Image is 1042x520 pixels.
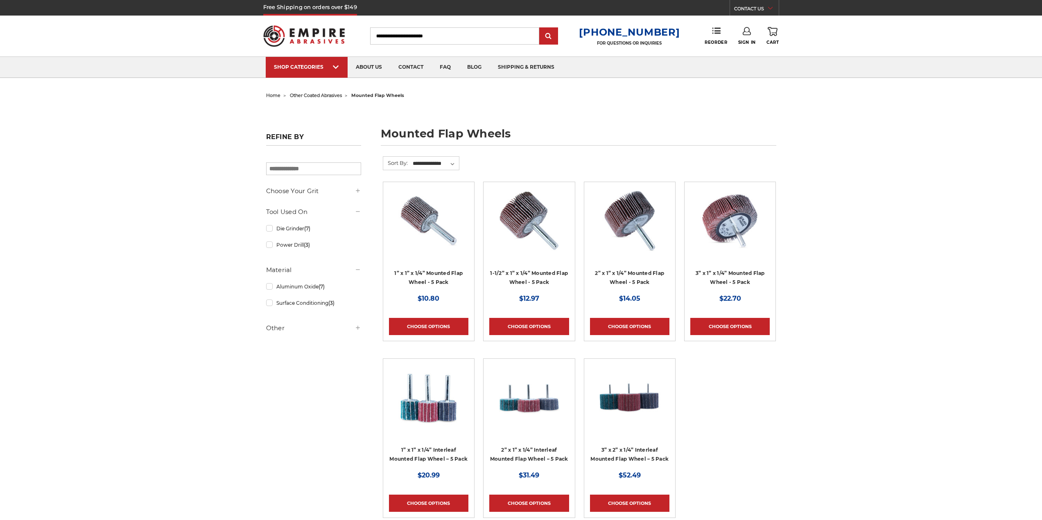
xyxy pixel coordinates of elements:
[496,188,562,253] img: 1-1/2” x 1” x 1/4” Mounted Flap Wheel - 5 Pack
[389,447,468,462] a: 1” x 1” x 1/4” Interleaf Mounted Flap Wheel – 5 Pack
[304,225,310,232] span: (7)
[266,296,361,310] a: Surface Conditioning
[619,471,641,479] span: $52.49
[595,270,664,286] a: 2” x 1” x 1/4” Mounted Flap Wheel - 5 Pack
[519,295,539,302] span: $12.97
[540,28,557,45] input: Submit
[579,26,680,38] a: [PHONE_NUMBER]
[696,270,765,286] a: 3” x 1” x 1/4” Mounted Flap Wheel - 5 Pack
[304,242,310,248] span: (3)
[489,188,569,267] a: 1-1/2” x 1” x 1/4” Mounted Flap Wheel - 5 Pack
[266,207,361,217] h5: Tool Used On
[697,188,763,253] img: Mounted flap wheel with 1/4" Shank
[597,188,662,253] img: 2” x 1” x 1/4” Mounted Flap Wheel - 5 Pack
[590,495,669,512] a: Choose Options
[590,188,669,267] a: 2” x 1” x 1/4” Mounted Flap Wheel - 5 Pack
[266,323,361,333] h5: Other
[266,221,361,236] a: Die Grinder
[590,318,669,335] a: Choose Options
[705,27,727,45] a: Reorder
[734,4,779,16] a: CONTACT US
[389,365,468,444] a: 1” x 1” x 1/4” Interleaf Mounted Flap Wheel – 5 Pack
[266,133,361,146] h5: Refine by
[738,40,756,45] span: Sign In
[290,92,342,98] a: other coated abrasives
[719,295,741,302] span: $22.70
[590,365,669,444] a: 3” x 2” x 1/4” Interleaf Mounted Flap Wheel – 5 Pack
[489,365,569,444] a: 2” x 1” x 1/4” Interleaf Mounted Flap Wheel – 5 Pack
[266,92,280,98] a: home
[418,471,440,479] span: $20.99
[266,265,361,275] h5: Material
[418,295,439,302] span: $10.80
[266,238,361,252] a: Power Drill
[411,158,459,170] select: Sort By:
[389,495,468,512] a: Choose Options
[459,57,490,78] a: blog
[390,57,432,78] a: contact
[263,20,345,52] img: Empire Abrasives
[266,186,361,196] h5: Choose Your Grit
[396,188,461,253] img: 1” x 1” x 1/4” Mounted Flap Wheel - 5 Pack
[690,318,770,335] a: Choose Options
[705,40,727,45] span: Reorder
[519,471,539,479] span: $31.49
[766,27,779,45] a: Cart
[328,300,335,306] span: (3)
[590,447,669,462] a: 3” x 2” x 1/4” Interleaf Mounted Flap Wheel – 5 Pack
[383,157,408,169] label: Sort By:
[489,318,569,335] a: Choose Options
[348,57,390,78] a: about us
[319,284,325,290] span: (7)
[389,318,468,335] a: Choose Options
[394,270,463,286] a: 1” x 1” x 1/4” Mounted Flap Wheel - 5 Pack
[396,365,461,430] img: 1” x 1” x 1/4” Interleaf Mounted Flap Wheel – 5 Pack
[690,188,770,267] a: Mounted flap wheel with 1/4" Shank
[432,57,459,78] a: faq
[619,295,640,302] span: $14.05
[274,64,339,70] div: SHOP CATEGORIES
[579,41,680,46] p: FOR QUESTIONS OR INQUIRIES
[490,270,568,286] a: 1-1/2” x 1” x 1/4” Mounted Flap Wheel - 5 Pack
[490,447,568,462] a: 2” x 1” x 1/4” Interleaf Mounted Flap Wheel – 5 Pack
[389,188,468,267] a: 1” x 1” x 1/4” Mounted Flap Wheel - 5 Pack
[351,92,404,98] span: mounted flap wheels
[489,495,569,512] a: Choose Options
[266,279,361,294] a: Aluminum Oxide
[381,128,776,146] h1: mounted flap wheels
[496,365,562,430] img: 2” x 1” x 1/4” Interleaf Mounted Flap Wheel – 5 Pack
[490,57,563,78] a: shipping & returns
[766,40,779,45] span: Cart
[597,365,662,430] img: 3” x 2” x 1/4” Interleaf Mounted Flap Wheel – 5 Pack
